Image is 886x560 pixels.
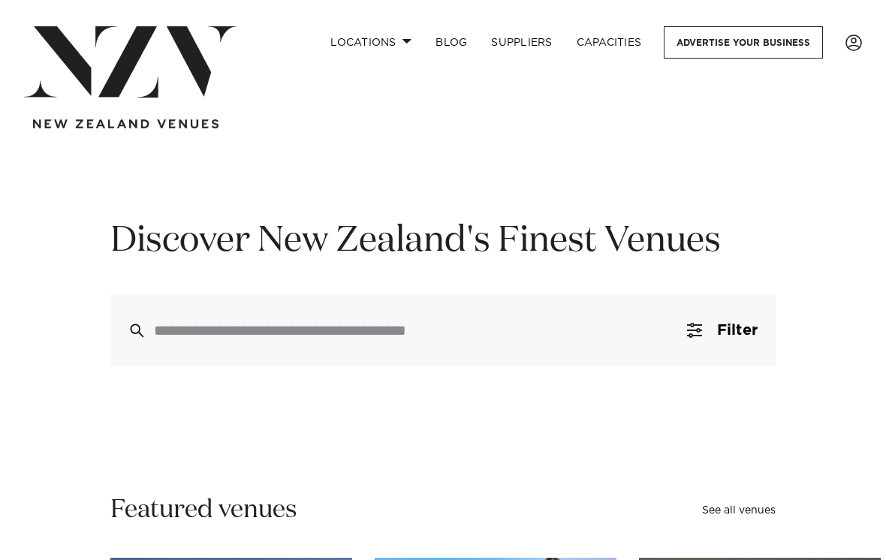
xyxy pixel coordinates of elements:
button: Filter [669,294,776,366]
a: Locations [318,26,423,59]
a: SUPPLIERS [479,26,564,59]
a: See all venues [702,505,776,516]
a: Advertise your business [664,26,823,59]
span: Filter [717,323,758,338]
h2: Featured venues [110,494,297,528]
img: nzv-logo.png [24,26,237,98]
img: new-zealand-venues-text.png [33,119,218,129]
h1: Discover New Zealand's Finest Venues [110,218,776,264]
a: Capacities [565,26,654,59]
a: BLOG [423,26,479,59]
